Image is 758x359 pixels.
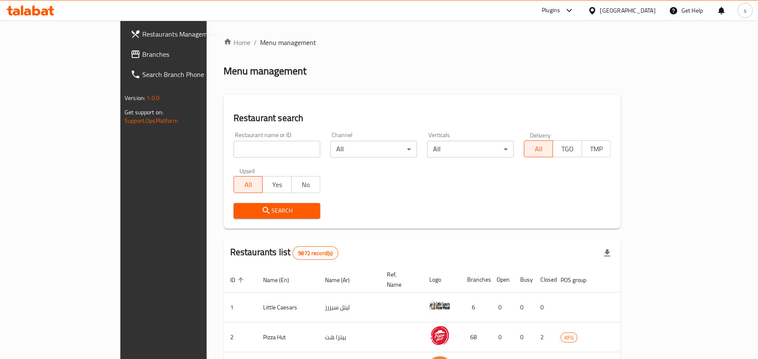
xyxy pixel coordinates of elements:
span: Yes [266,179,288,191]
span: TGO [556,143,578,155]
nav: breadcrumb [223,37,621,48]
td: 2 [534,322,554,352]
td: 0 [513,322,534,352]
span: Version: [125,92,145,103]
span: POS group [561,275,597,285]
td: Little Caesars [256,293,318,322]
td: بيتزا هت [318,322,380,352]
span: Menu management [260,37,316,48]
td: 0 [534,293,554,322]
div: Total records count [293,246,338,260]
h2: Menu management [223,64,306,78]
button: No [291,176,320,193]
h2: Restaurant search [234,112,611,124]
td: ليتل سيزرز [318,293,380,322]
img: Pizza Hut [429,325,450,346]
td: 0 [490,293,513,322]
td: Pizza Hut [256,322,318,352]
a: Branches [124,44,247,64]
span: All [237,179,259,191]
span: ID [230,275,246,285]
td: 68 [460,322,490,352]
th: Closed [534,267,554,293]
span: Branches [142,49,240,59]
span: Search [240,206,314,216]
img: Little Caesars [429,295,450,316]
th: Branches [460,267,490,293]
span: Restaurants Management [142,29,240,39]
td: 0 [513,293,534,322]
h2: Restaurants list [230,246,338,260]
a: Search Branch Phone [124,64,247,84]
th: Logo [423,267,460,293]
span: Name (En) [263,275,300,285]
span: No [295,179,317,191]
button: All [524,140,553,157]
button: Search [234,203,320,219]
span: TMP [585,143,607,155]
th: Busy [513,267,534,293]
li: / [254,37,257,48]
button: Yes [262,176,291,193]
label: Delivery [530,132,551,138]
div: Plugins [542,5,560,16]
button: All [234,176,263,193]
button: TMP [582,140,611,157]
input: Search for restaurant name or ID.. [234,141,320,158]
span: Get support on: [125,107,163,118]
div: All [330,141,417,158]
span: Ref. Name [387,269,412,290]
span: 9872 record(s) [293,249,338,257]
label: Upsell [239,168,255,174]
div: [GEOGRAPHIC_DATA] [600,6,656,15]
button: TGO [553,140,582,157]
th: Open [490,267,513,293]
span: All [528,143,550,155]
a: Support.OpsPlatform [125,115,178,126]
div: All [427,141,514,158]
div: Export file [597,243,617,263]
span: Search Branch Phone [142,69,240,79]
td: 6 [460,293,490,322]
span: KFG [561,333,577,343]
td: 0 [490,322,513,352]
span: Name (Ar) [325,275,361,285]
a: Restaurants Management [124,24,247,44]
span: 1.0.0 [146,92,160,103]
span: s [744,6,747,15]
